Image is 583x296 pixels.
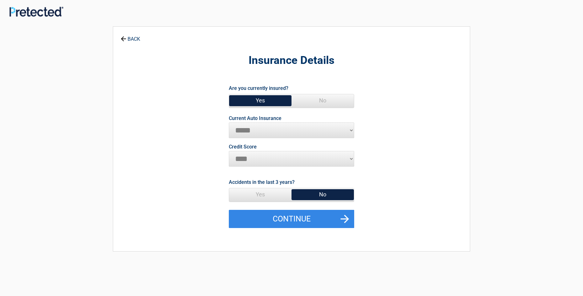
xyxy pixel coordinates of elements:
[148,53,435,68] h2: Insurance Details
[9,7,63,16] img: Main Logo
[229,144,257,149] label: Credit Score
[291,94,354,107] span: No
[229,94,291,107] span: Yes
[229,116,281,121] label: Current Auto Insurance
[229,188,291,201] span: Yes
[291,188,354,201] span: No
[229,210,354,228] button: Continue
[229,84,288,92] label: Are you currently insured?
[229,178,295,186] label: Accidents in the last 3 years?
[119,31,141,42] a: BACK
